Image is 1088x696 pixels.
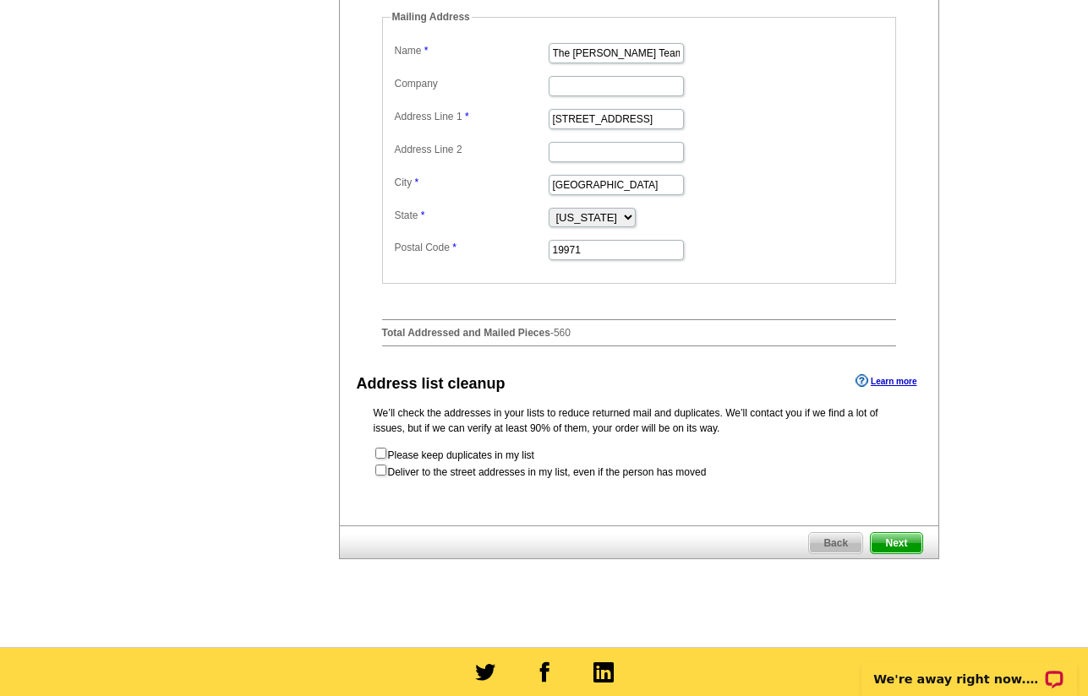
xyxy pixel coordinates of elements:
label: Address Line 2 [395,142,547,157]
label: City [395,175,547,190]
iframe: LiveChat chat widget [850,643,1088,696]
label: Name [395,43,547,58]
span: Back [809,533,862,553]
legend: Mailing Address [391,9,472,24]
div: Address list cleanup [357,372,506,395]
label: Address Line 1 [395,109,547,124]
label: Postal Code [395,240,547,255]
label: Company [395,76,547,91]
p: We’ll check the addresses in your lists to reduce returned mail and duplicates. We’ll contact you... [374,405,905,436]
strong: Total Addressed and Mailed Pieces [382,327,550,339]
span: 560 [554,327,571,339]
label: State [395,208,547,223]
span: Next [871,533,921,553]
a: Learn more [856,374,916,388]
a: Back [808,532,863,554]
form: Please keep duplicates in my list Deliver to the street addresses in my list, even if the person ... [374,446,905,480]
